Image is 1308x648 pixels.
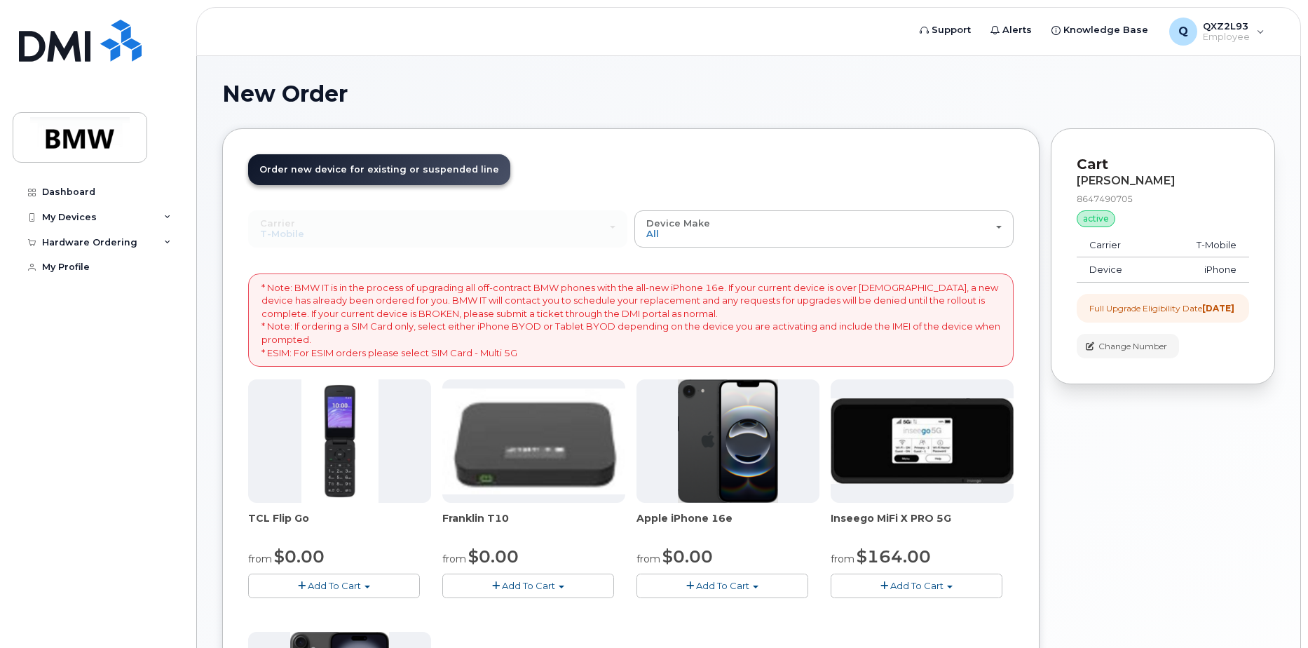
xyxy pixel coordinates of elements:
div: Franklin T10 [442,511,625,539]
div: active [1077,210,1115,227]
div: Apple iPhone 16e [636,511,819,539]
small: from [831,553,854,565]
button: Add To Cart [248,574,420,598]
span: Add To Cart [696,580,749,591]
td: Carrier [1077,233,1158,258]
span: Add To Cart [502,580,555,591]
button: Device Make All [634,210,1014,247]
button: Add To Cart [636,574,808,598]
span: Change Number [1098,340,1167,353]
td: iPhone [1158,257,1249,283]
span: $0.00 [274,546,325,567]
button: Add To Cart [831,574,1002,598]
span: Add To Cart [308,580,361,591]
span: Device Make [646,217,710,229]
p: * Note: BMW IT is in the process of upgrading all off-contract BMW phones with the all-new iPhone... [261,281,1000,359]
td: T-Mobile [1158,233,1249,258]
small: from [442,553,466,565]
div: Full Upgrade Eligibility Date [1089,302,1234,314]
small: from [248,553,272,565]
span: All [646,228,659,239]
button: Change Number [1077,334,1179,358]
img: iphone16e.png [678,379,779,503]
iframe: Messenger Launcher [1247,587,1297,637]
p: Cart [1077,154,1249,175]
div: [PERSON_NAME] [1077,175,1249,187]
strong: [DATE] [1202,303,1234,313]
span: $164.00 [857,546,931,567]
button: Add To Cart [442,574,614,598]
img: t10.jpg [442,389,625,494]
small: from [636,553,660,565]
span: $0.00 [662,546,713,567]
div: 8647490705 [1077,193,1249,205]
span: $0.00 [468,546,519,567]
img: cut_small_inseego_5G.jpg [831,398,1014,484]
h1: New Order [222,81,1275,106]
span: Add To Cart [890,580,943,591]
span: Order new device for existing or suspended line [259,164,499,175]
img: TCL_FLIP_MODE.jpg [301,379,379,503]
td: Device [1077,257,1158,283]
div: Inseego MiFi X PRO 5G [831,511,1014,539]
div: TCL Flip Go [248,511,431,539]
